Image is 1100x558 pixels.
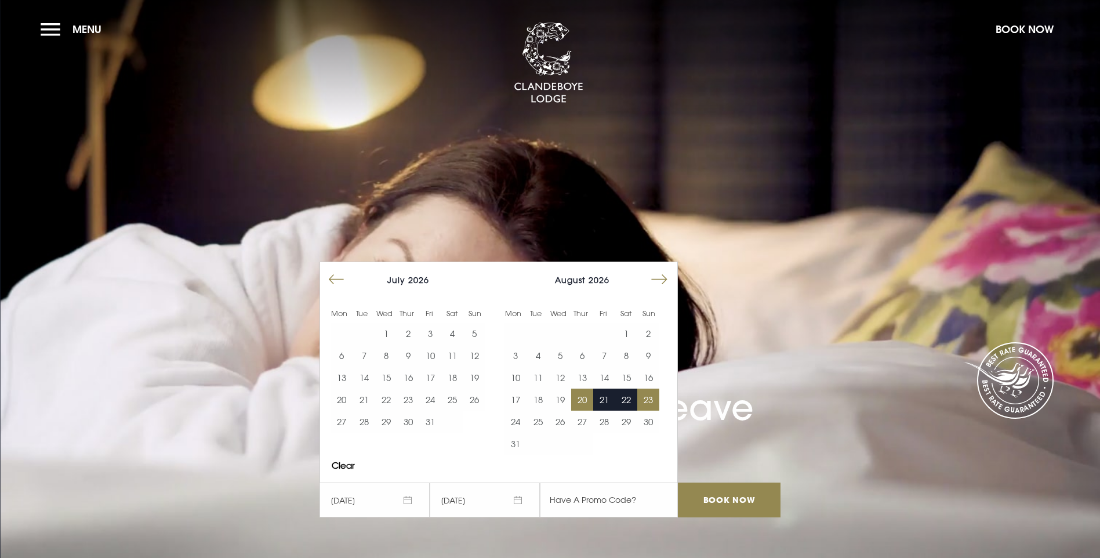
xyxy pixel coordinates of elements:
[331,411,353,433] button: 27
[504,433,527,455] button: 31
[527,411,549,433] button: 25
[549,411,571,433] button: 26
[331,411,353,433] td: Choose Monday, July 27, 2026 as your start date.
[419,389,441,411] td: Choose Friday, July 24, 2026 as your start date.
[419,345,441,367] button: 10
[504,345,527,367] td: Choose Monday, August 3, 2026 as your start date.
[353,389,375,411] td: Choose Tuesday, July 21, 2026 as your start date.
[353,367,375,389] button: 14
[419,345,441,367] td: Choose Friday, July 10, 2026 as your start date.
[397,345,419,367] td: Choose Thursday, July 9, 2026 as your start date.
[331,367,353,389] td: Choose Monday, July 13, 2026 as your start date.
[463,345,485,367] button: 12
[504,367,527,389] td: Choose Monday, August 10, 2026 as your start date.
[504,345,527,367] button: 3
[353,367,375,389] td: Choose Tuesday, July 14, 2026 as your start date.
[593,367,615,389] td: Choose Friday, August 14, 2026 as your start date.
[593,389,615,411] td: Choose Friday, August 21, 2026 as your start date.
[504,389,527,411] td: Choose Monday, August 17, 2026 as your start date.
[397,367,419,389] td: Choose Thursday, July 16, 2026 as your start date.
[332,461,355,470] button: Clear
[527,367,549,389] button: 11
[397,345,419,367] button: 9
[527,411,549,433] td: Choose Tuesday, August 25, 2026 as your start date.
[441,367,463,389] button: 18
[419,389,441,411] button: 24
[527,389,549,411] td: Choose Tuesday, August 18, 2026 as your start date.
[375,411,397,433] button: 29
[353,389,375,411] button: 21
[504,411,527,433] button: 24
[549,367,571,389] td: Choose Wednesday, August 12, 2026 as your start date.
[375,389,397,411] td: Choose Wednesday, July 22, 2026 as your start date.
[527,389,549,411] button: 18
[419,411,441,433] td: Choose Friday, July 31, 2026 as your start date.
[397,411,419,433] td: Choose Thursday, July 30, 2026 as your start date.
[637,411,659,433] td: Choose Sunday, August 30, 2026 as your start date.
[353,411,375,433] button: 28
[353,411,375,433] td: Choose Tuesday, July 28, 2026 as your start date.
[571,367,593,389] button: 13
[72,23,101,36] span: Menu
[589,275,609,285] span: 2026
[637,323,659,345] td: Choose Sunday, August 2, 2026 as your start date.
[397,323,419,345] button: 2
[331,389,353,411] td: Choose Monday, July 20, 2026 as your start date.
[615,367,637,389] td: Choose Saturday, August 15, 2026 as your start date.
[637,345,659,367] td: Choose Sunday, August 9, 2026 as your start date.
[441,345,463,367] td: Choose Saturday, July 11, 2026 as your start date.
[441,367,463,389] td: Choose Saturday, July 18, 2026 as your start date.
[375,345,397,367] button: 8
[615,389,637,411] button: 22
[637,323,659,345] button: 2
[593,345,615,367] td: Choose Friday, August 7, 2026 as your start date.
[549,389,571,411] td: Choose Wednesday, August 19, 2026 as your start date.
[419,323,441,345] button: 3
[990,17,1059,42] button: Book Now
[637,411,659,433] button: 30
[593,367,615,389] button: 14
[41,17,107,42] button: Menu
[463,389,485,411] button: 26
[375,367,397,389] button: 15
[593,389,615,411] button: 21
[593,411,615,433] td: Choose Friday, August 28, 2026 as your start date.
[441,323,463,345] button: 4
[504,411,527,433] td: Choose Monday, August 24, 2026 as your start date.
[527,367,549,389] td: Choose Tuesday, August 11, 2026 as your start date.
[571,345,593,367] button: 6
[441,345,463,367] button: 11
[463,389,485,411] td: Choose Sunday, July 26, 2026 as your start date.
[615,345,637,367] td: Choose Saturday, August 8, 2026 as your start date.
[331,345,353,367] td: Choose Monday, July 6, 2026 as your start date.
[397,323,419,345] td: Choose Thursday, July 2, 2026 as your start date.
[504,389,527,411] button: 17
[571,411,593,433] td: Choose Thursday, August 27, 2026 as your start date.
[353,345,375,367] button: 7
[441,389,463,411] td: Choose Saturday, July 25, 2026 as your start date.
[387,275,405,285] span: July
[514,23,583,104] img: Clandeboye Lodge
[441,323,463,345] td: Choose Saturday, July 4, 2026 as your start date.
[419,367,441,389] button: 17
[375,389,397,411] button: 22
[375,323,397,345] button: 1
[615,323,637,345] td: Choose Saturday, August 1, 2026 as your start date.
[527,345,549,367] button: 4
[325,269,347,291] button: Move backward to switch to the previous month.
[463,367,485,389] button: 19
[353,345,375,367] td: Choose Tuesday, July 7, 2026 as your start date.
[331,367,353,389] button: 13
[375,367,397,389] td: Choose Wednesday, July 15, 2026 as your start date.
[648,269,670,291] button: Move forward to switch to the next month.
[375,411,397,433] td: Choose Wednesday, July 29, 2026 as your start date.
[408,275,429,285] span: 2026
[571,389,593,411] td: Selected. Thursday, August 20, 2026
[615,411,637,433] button: 29
[320,483,430,517] span: [DATE]
[678,483,780,517] input: Book Now
[463,323,485,345] td: Choose Sunday, July 5, 2026 as your start date.
[419,367,441,389] td: Choose Friday, July 17, 2026 as your start date.
[593,345,615,367] button: 7
[549,367,571,389] button: 12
